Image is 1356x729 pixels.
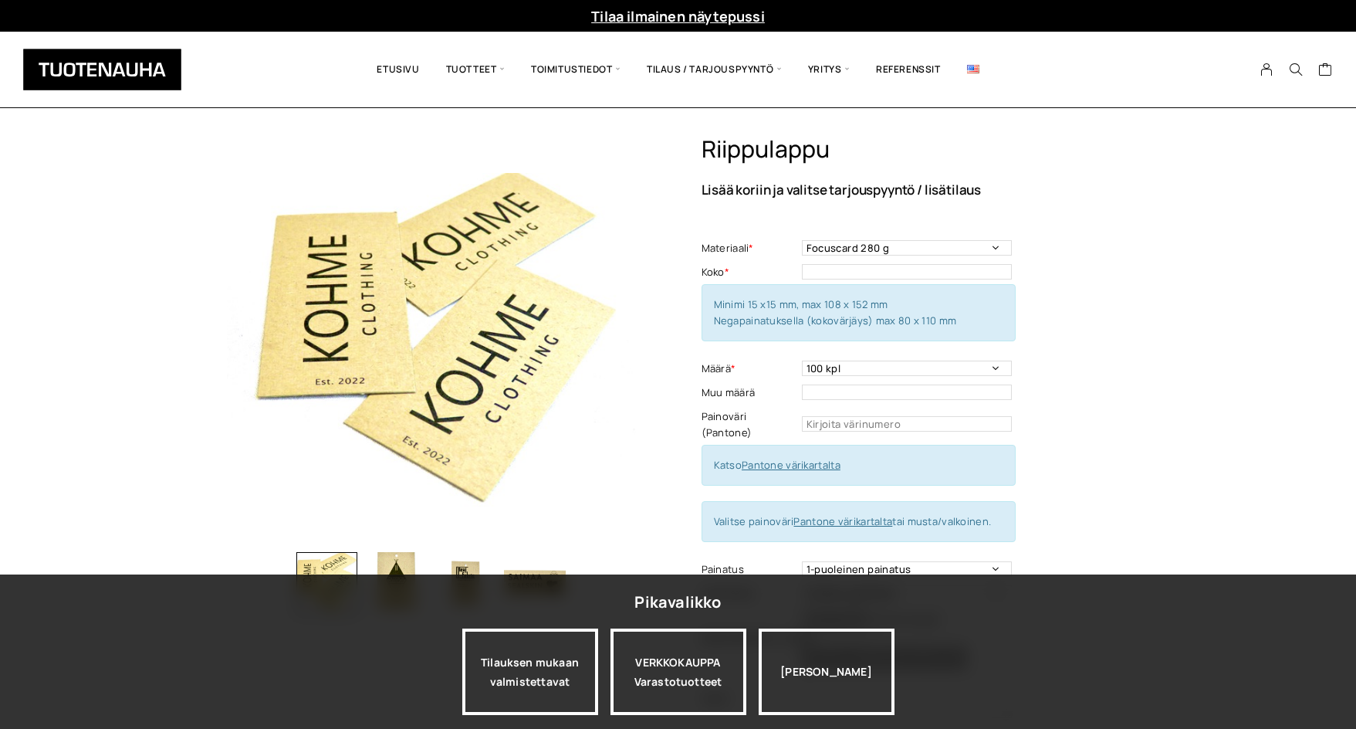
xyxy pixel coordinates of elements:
[702,561,798,578] label: Painatus
[462,629,598,715] a: Tilauksen mukaan valmistettavat
[702,264,798,280] label: Koko
[634,43,795,96] span: Tilaus / Tarjouspyyntö
[793,514,892,528] a: Pantone värikartalta
[702,361,798,377] label: Määrä
[795,43,863,96] span: Yritys
[634,588,721,616] div: Pikavalikko
[364,43,432,96] a: Etusivu
[610,629,746,715] a: VERKKOKAUPPAVarastotuotteet
[759,629,894,715] div: [PERSON_NAME]
[610,629,746,715] div: VERKKOKAUPPA Varastotuotteet
[435,552,496,614] img: Riippulappu 3
[702,135,1130,164] h1: Riippulappu
[714,514,992,528] span: Valitse painoväri tai musta/valkoinen.
[714,458,840,472] span: Katso
[802,416,1012,432] input: Kirjoita värinumero
[714,297,957,327] span: Minimi 15 x15 mm, max 108 x 152 mm Negapainatuksella (kokovärjäys) max 80 x 110 mm
[702,240,798,256] label: Materiaali
[742,458,840,472] a: Pantone värikartalta
[702,183,1130,196] p: Lisää koriin ja valitse tarjouspyyntö / lisätilaus
[702,409,798,441] label: Painoväri (Pantone)
[365,552,427,614] img: Riippulappu 2
[227,135,636,544] img: Tuotenauha riippulappu
[591,7,765,25] a: Tilaa ilmainen näytepussi
[1281,63,1310,76] button: Search
[518,43,634,96] span: Toimitustiedot
[504,552,566,614] img: Riippulappu 4
[863,43,954,96] a: Referenssit
[433,43,518,96] span: Tuotteet
[967,65,979,73] img: English
[1318,62,1333,80] a: Cart
[702,385,798,401] label: Muu määrä
[1252,63,1282,76] a: My Account
[23,49,181,90] img: Tuotenauha Oy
